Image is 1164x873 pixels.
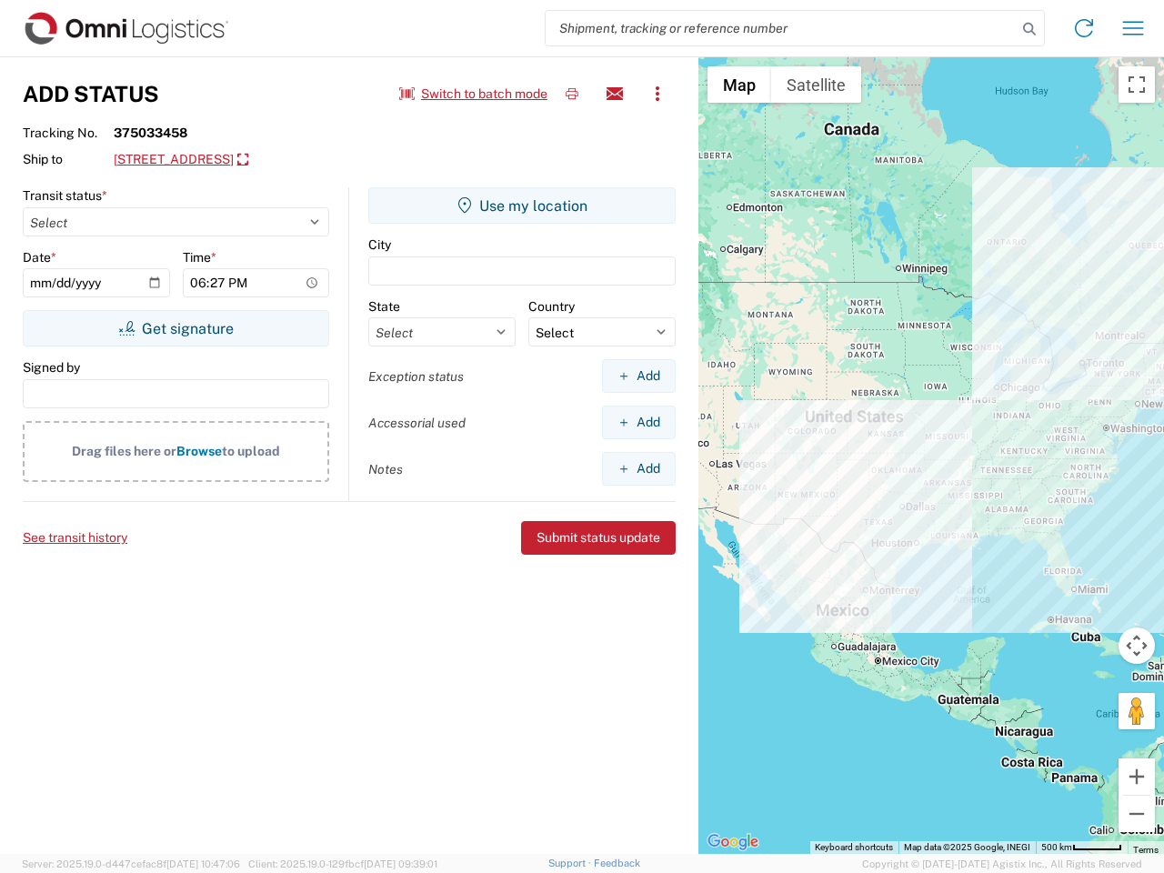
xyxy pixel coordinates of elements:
[222,444,280,458] span: to upload
[1119,758,1155,795] button: Zoom in
[904,842,1030,852] span: Map data ©2025 Google, INEGI
[166,858,240,869] span: [DATE] 10:47:06
[368,415,466,431] label: Accessorial used
[399,79,547,109] button: Switch to batch mode
[528,298,575,315] label: Country
[1133,845,1159,855] a: Terms
[368,461,403,477] label: Notes
[368,236,391,253] label: City
[862,856,1142,872] span: Copyright © [DATE]-[DATE] Agistix Inc., All Rights Reserved
[22,858,240,869] span: Server: 2025.19.0-d447cefac8f
[183,249,216,266] label: Time
[368,368,464,385] label: Exception status
[548,858,594,868] a: Support
[114,125,187,141] strong: 375033458
[248,858,437,869] span: Client: 2025.19.0-129fbcf
[771,66,861,103] button: Show satellite imagery
[1036,841,1128,854] button: Map Scale: 500 km per 51 pixels
[1119,66,1155,103] button: Toggle fullscreen view
[546,11,1017,45] input: Shipment, tracking or reference number
[1119,693,1155,729] button: Drag Pegman onto the map to open Street View
[23,187,107,204] label: Transit status
[368,187,676,224] button: Use my location
[364,858,437,869] span: [DATE] 09:39:01
[1119,796,1155,832] button: Zoom out
[23,125,114,141] span: Tracking No.
[23,81,159,107] h3: Add Status
[1119,627,1155,664] button: Map camera controls
[23,249,56,266] label: Date
[114,145,248,176] a: [STREET_ADDRESS]
[602,359,676,393] button: Add
[1041,842,1072,852] span: 500 km
[594,858,640,868] a: Feedback
[703,830,763,854] a: Open this area in Google Maps (opens a new window)
[815,841,893,854] button: Keyboard shortcuts
[23,151,114,167] span: Ship to
[23,310,329,346] button: Get signature
[23,359,80,376] label: Signed by
[176,444,222,458] span: Browse
[72,444,176,458] span: Drag files here or
[521,521,676,555] button: Submit status update
[23,523,127,553] button: See transit history
[602,406,676,439] button: Add
[703,830,763,854] img: Google
[368,298,400,315] label: State
[707,66,771,103] button: Show street map
[602,452,676,486] button: Add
